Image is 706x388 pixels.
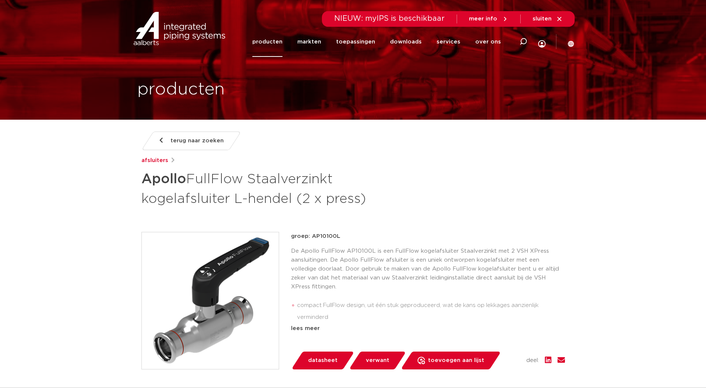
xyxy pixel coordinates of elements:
a: sluiten [533,16,563,22]
span: verwant [366,355,389,366]
span: toevoegen aan lijst [428,355,484,366]
img: Product Image for Apollo FullFlow Staalverzinkt kogelafsluiter L-hendel (2 x press) [142,232,279,369]
a: afsluiters [141,156,168,165]
a: producten [252,27,282,57]
a: downloads [390,27,422,57]
span: NIEUW: myIPS is beschikbaar [334,15,445,22]
span: sluiten [533,16,552,22]
span: datasheet [308,355,338,366]
a: datasheet [291,352,354,369]
li: compact FullFlow design, uit één stuk geproduceerd, wat de kans op lekkages aanzienlijk verminderd [297,300,565,323]
nav: Menu [252,27,501,57]
strong: Apollo [141,172,186,186]
p: De Apollo FullFlow AP10100L is een FullFlow kogelafsluiter Staalverzinkt met 2 VSH XPress aanslui... [291,247,565,291]
a: terug naar zoeken [141,132,241,150]
span: deel: [526,356,539,365]
h1: FullFlow Staalverzinkt kogelafsluiter L-hendel (2 x press) [141,168,421,208]
a: meer info [469,16,508,22]
a: markten [297,27,321,57]
a: verwant [349,352,406,369]
p: groep: AP10100L [291,232,565,241]
div: lees meer [291,324,565,333]
a: over ons [475,27,501,57]
a: toepassingen [336,27,375,57]
h1: producten [137,78,225,101]
span: terug naar zoeken [170,135,224,147]
a: services [437,27,460,57]
span: meer info [469,16,497,22]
